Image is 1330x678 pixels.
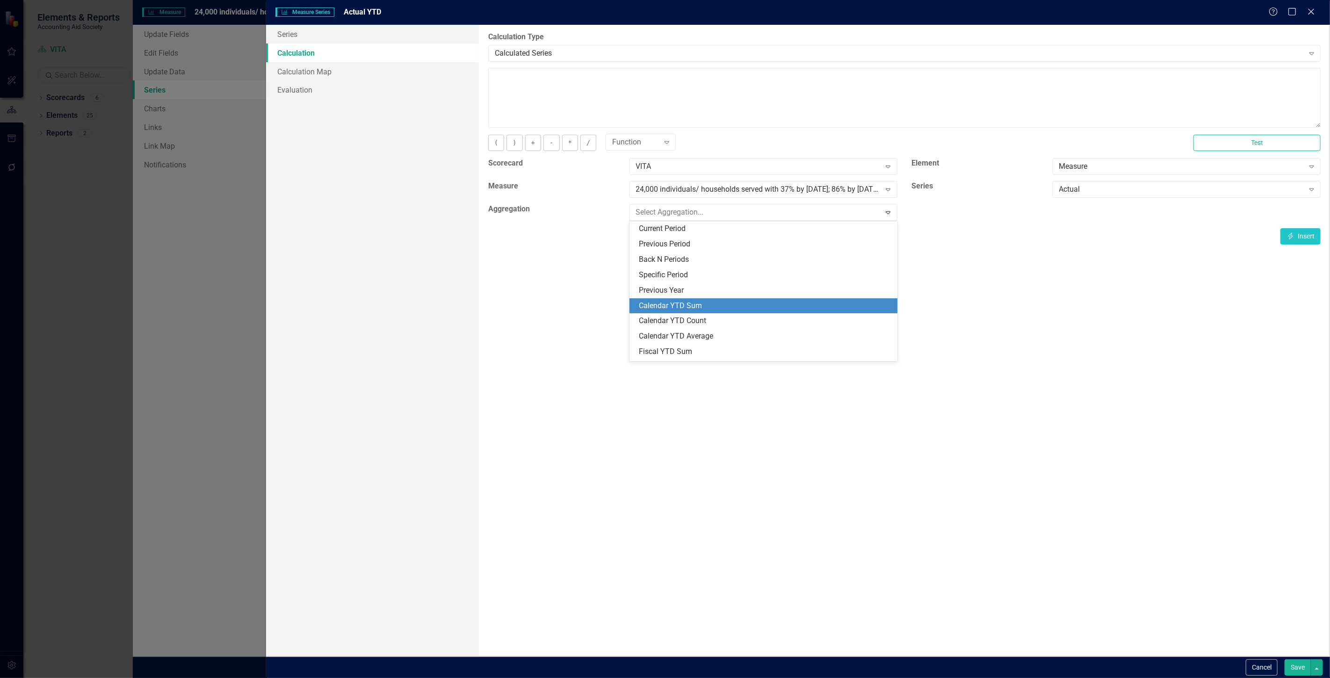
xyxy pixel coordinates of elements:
span: Measure Series [275,7,334,17]
label: Aggregation [488,204,622,215]
button: / [580,135,596,151]
div: VITA [636,161,881,172]
div: Back N Periods [639,254,892,265]
div: Actual [1059,184,1304,195]
div: Previous Period [639,239,892,250]
button: - [543,135,559,151]
button: Test [1193,135,1321,151]
div: Current Period [639,224,892,234]
button: + [525,135,541,151]
div: Function [612,137,659,148]
button: ) [506,135,522,151]
label: Calculation Type [488,32,1321,43]
div: Specific Period [639,270,892,281]
label: Series [911,181,1046,192]
label: Element [911,158,1046,169]
button: Insert [1280,228,1321,245]
div: Calendar YTD Sum [639,301,892,311]
button: ( [488,135,504,151]
div: Fiscal YTD Sum [639,346,892,357]
button: Save [1285,659,1311,676]
a: Calculation Map [266,62,479,81]
label: Scorecard [488,158,622,169]
a: Evaluation [266,80,479,99]
span: Actual YTD [344,7,381,16]
div: Calculated Series [495,48,1304,58]
div: Measure [1059,161,1304,172]
a: Series [266,25,479,43]
label: Measure [488,181,622,192]
div: Previous Year [639,285,892,296]
div: Calendar YTD Average [639,331,892,342]
button: Cancel [1246,659,1278,676]
a: Calculation [266,43,479,62]
div: Calendar YTD Count [639,316,892,326]
div: 24,000 individuals/ households served with 37% by [DATE]; 86% by [DATE]; 94% by [DATE]; 98% by [D... [636,184,881,195]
